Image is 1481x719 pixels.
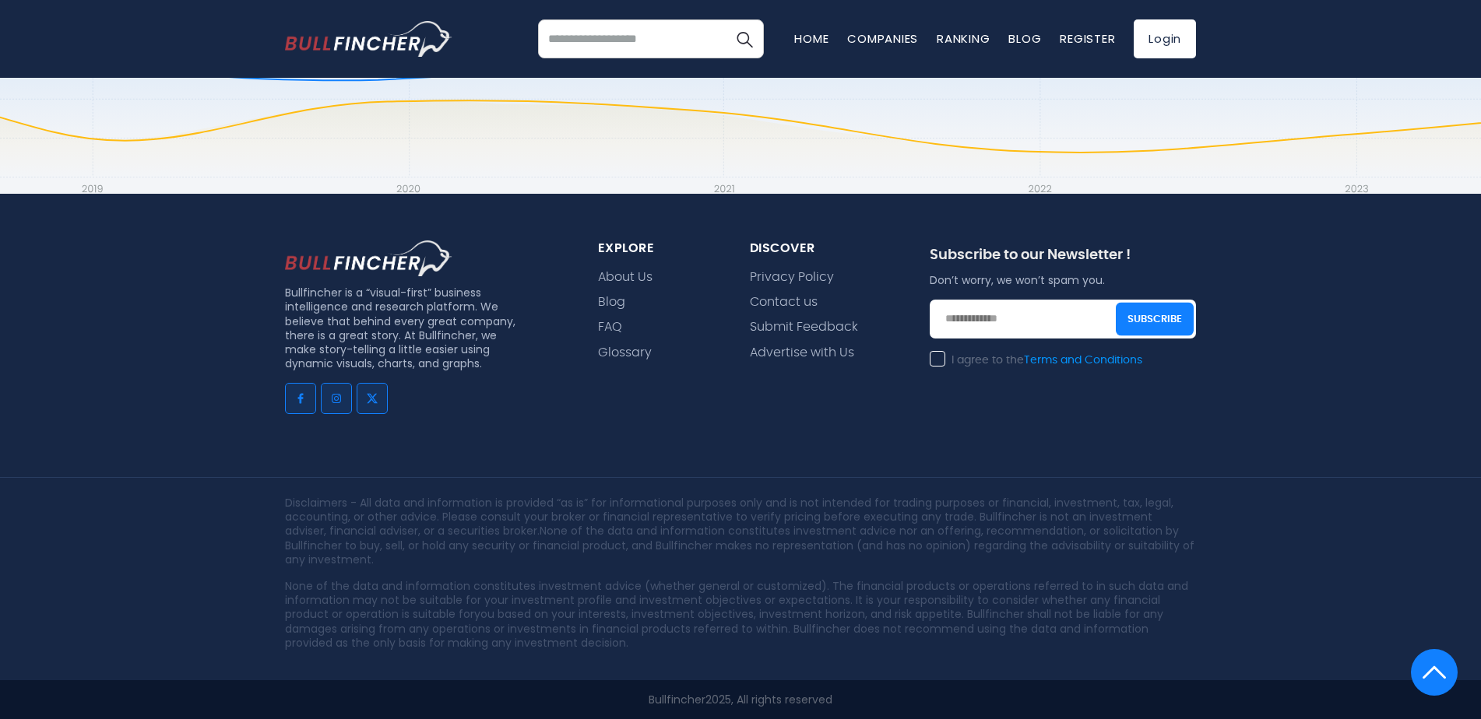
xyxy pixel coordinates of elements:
a: Blog [1008,30,1041,47]
a: Glossary [598,345,652,360]
a: Blog [598,295,625,310]
a: Advertise with Us [750,345,854,360]
p: Don’t worry, we won’t spam you. [930,273,1196,287]
a: About Us [598,270,653,285]
p: Bullfincher is a “visual-first” business intelligence and research platform. We believe that behi... [285,286,522,370]
img: bullfincher logo [285,21,452,57]
a: Privacy Policy [750,270,834,285]
a: FAQ [598,320,622,335]
a: Bullfincher [649,692,705,707]
a: Register [1060,30,1115,47]
p: None of the data and information constitutes investment advice (whether general or customized). T... [285,579,1196,650]
a: Home [794,30,828,47]
p: 2025, All rights reserved [285,693,1196,707]
a: Go to facebook [285,383,316,414]
iframe: reCAPTCHA [930,377,1166,438]
a: Companies [847,30,918,47]
a: Contact us [750,295,818,310]
div: explore [598,240,712,257]
a: Go to homepage [285,21,452,57]
a: Login [1134,19,1196,58]
a: Go to twitter [357,383,388,414]
img: footer logo [285,240,452,276]
p: Disclaimers - All data and information is provided “as is” for informational purposes only and is... [285,496,1196,566]
button: Subscribe [1116,302,1194,335]
label: I agree to the [930,353,1142,367]
a: Terms and Conditions [1024,355,1142,366]
a: Submit Feedback [750,320,858,335]
button: Search [725,19,764,58]
a: Go to instagram [321,383,352,414]
div: Subscribe to our Newsletter ! [930,247,1196,272]
a: Ranking [937,30,990,47]
div: Discover [750,240,892,257]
